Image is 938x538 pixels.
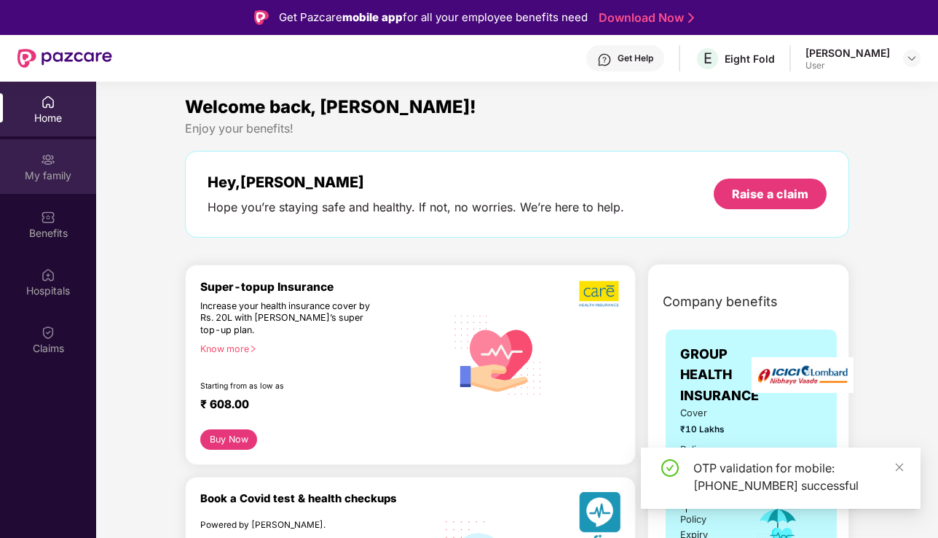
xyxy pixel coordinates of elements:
span: check-circle [661,459,679,477]
img: svg+xml;base64,PHN2ZyBpZD0iRHJvcGRvd24tMzJ4MzIiIHhtbG5zPSJodHRwOi8vd3d3LnczLm9yZy8yMDAwL3N2ZyIgd2... [906,52,918,64]
img: svg+xml;base64,PHN2ZyBpZD0iSG9zcGl0YWxzIiB4bWxucz0iaHR0cDovL3d3dy53My5vcmcvMjAwMC9zdmciIHdpZHRoPS... [41,268,55,282]
span: GROUP HEALTH INSURANCE [680,344,759,406]
img: Stroke [688,10,694,26]
div: Starting from as low as [200,381,383,391]
div: Hey, [PERSON_NAME] [208,174,624,191]
div: Hope you’re staying safe and healthy. If not, no worries. We’re here to help. [208,200,624,215]
div: Policy issued [680,443,735,472]
span: Welcome back, [PERSON_NAME]! [185,96,476,117]
div: Get Pazcare for all your employee benefits need [279,9,588,26]
a: Download Now [599,10,690,26]
button: Buy Now [200,429,257,450]
strong: mobile app [342,10,403,24]
span: Cover [680,406,735,421]
img: svg+xml;base64,PHN2ZyBpZD0iQ2xhaW0iIHhtbG5zPSJodHRwOi8vd3d3LnczLm9yZy8yMDAwL3N2ZyIgd2lkdGg9IjIwIi... [41,325,55,340]
div: Powered by [PERSON_NAME]. [200,520,382,531]
span: Company benefits [663,292,778,312]
div: [PERSON_NAME] [805,46,890,60]
img: svg+xml;base64,PHN2ZyB3aWR0aD0iMjAiIGhlaWdodD0iMjAiIHZpZXdCb3g9IjAgMCAyMCAyMCIgZmlsbD0ibm9uZSIgeG... [41,152,55,167]
div: Increase your health insurance cover by Rs. 20L with [PERSON_NAME]’s super top-up plan. [200,300,382,337]
div: Know more [200,343,436,354]
div: User [805,60,890,71]
img: svg+xml;base64,PHN2ZyBpZD0iSGVscC0zMngzMiIgeG1sbnM9Imh0dHA6Ly93d3cudzMub3JnLzIwMDAvc3ZnIiB3aWR0aD... [597,52,612,67]
div: Book a Covid test & health checkups [200,492,445,505]
img: svg+xml;base64,PHN2ZyBpZD0iSG9tZSIgeG1sbnM9Imh0dHA6Ly93d3cudzMub3JnLzIwMDAvc3ZnIiB3aWR0aD0iMjAiIG... [41,95,55,109]
img: insurerLogo [752,357,854,393]
div: Super-topup Insurance [200,280,445,294]
div: Get Help [618,52,653,64]
img: b5dec4f62d2307b9de63beb79f102df3.png [579,280,620,308]
div: Enjoy your benefits! [185,121,849,136]
div: OTP validation for mobile: [PHONE_NUMBER] successful [693,459,903,494]
div: Raise a claim [732,186,808,202]
span: ₹10 Lakhs [680,423,735,437]
span: close [894,462,904,472]
img: Logo [254,10,269,25]
img: svg+xml;base64,PHN2ZyBpZD0iQmVuZWZpdHMiIHhtbG5zPSJodHRwOi8vd3d3LnczLm9yZy8yMDAwL3N2ZyIgd2lkdGg9Ij... [41,210,55,225]
span: right [249,345,257,353]
img: New Pazcare Logo [17,49,112,68]
span: E [703,50,712,67]
div: ₹ 608.00 [200,397,430,415]
div: Eight Fold [725,52,775,66]
img: svg+xml;base64,PHN2ZyB4bWxucz0iaHR0cDovL3d3dy53My5vcmcvMjAwMC9zdmciIHhtbG5zOnhsaW5rPSJodHRwOi8vd3... [446,301,551,408]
